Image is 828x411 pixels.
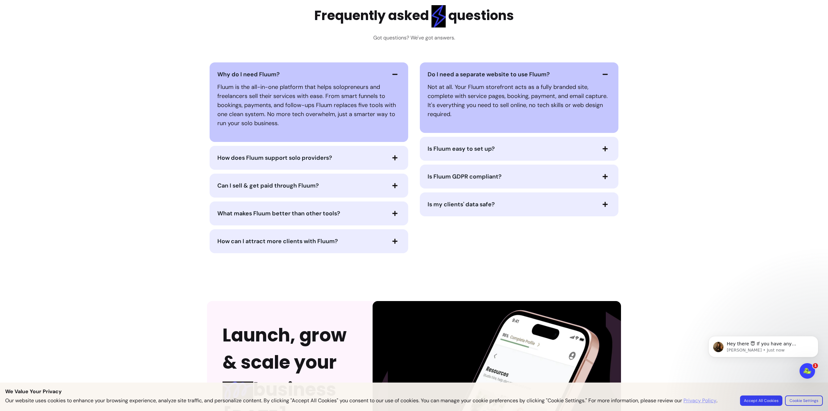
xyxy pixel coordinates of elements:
button: Do I need a separate website to use Fluum? [428,69,611,80]
span: Do I need a separate website to use Fluum? [428,70,550,78]
span: Is my clients' data safe? [428,200,495,208]
div: Do I need a separate website to use Fluum? [428,80,611,121]
p: Our website uses cookies to enhance your browsing experience, analyze site traffic, and personali... [5,397,717,405]
button: What makes Fluum better than other tools? [217,208,400,219]
div: Why do I need Fluum? [217,80,400,130]
h2: Frequently asked questions [314,5,514,27]
h3: Got questions? We've got answers. [373,34,455,42]
span: Can I sell & get paid through Fluum? [217,182,319,189]
a: Privacy Policy [683,397,716,405]
p: We Value Your Privacy [5,388,823,395]
button: Is Fluum GDPR compliant? [428,171,611,182]
span: How can I attract more clients with Fluum? [217,237,338,245]
span: How does Fluum support solo providers? [217,154,332,162]
iframe: Intercom notifications message [699,322,828,394]
button: Is my clients' data safe? [428,199,611,210]
button: Can I sell & get paid through Fluum? [217,180,400,191]
button: Is Fluum easy to set up? [428,143,611,154]
span: What makes Fluum better than other tools? [217,210,340,217]
span: 1 [813,363,818,368]
button: Accept All Cookies [740,395,782,406]
img: spring Blue [223,382,253,400]
span: Why do I need Fluum? [217,70,280,78]
p: Not at all. Your Fluum storefront acts as a fully branded site, complete with service pages, book... [428,82,611,119]
img: flashlight Blue [431,5,446,27]
button: Cookie Settings [785,395,823,406]
iframe: Intercom live chat [800,363,815,379]
p: Fluum is the all-in-one platform that helps solopreneurs and freelancers sell their services with... [217,82,400,128]
span: Is Fluum GDPR compliant? [428,173,502,180]
button: How does Fluum support solo providers? [217,152,400,163]
button: Why do I need Fluum? [217,69,400,80]
button: How can I attract more clients with Fluum? [217,236,400,247]
span: Is Fluum easy to set up? [428,145,495,153]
